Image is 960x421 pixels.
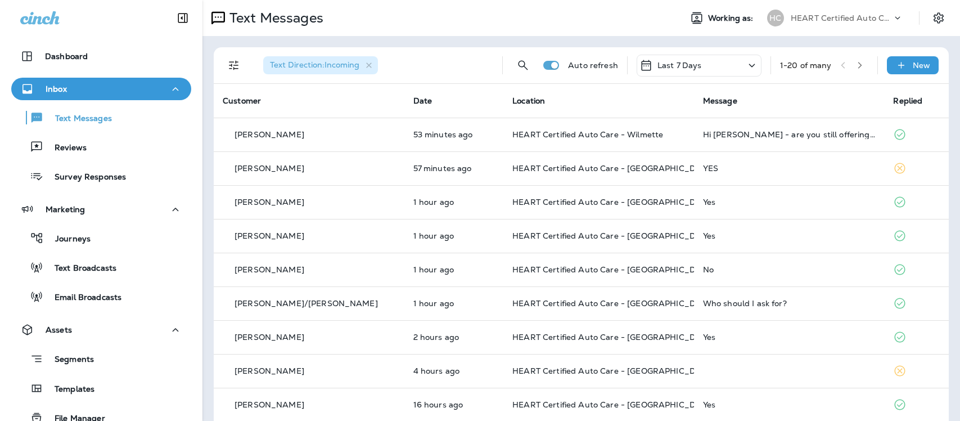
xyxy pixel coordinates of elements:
span: HEART Certified Auto Care - [GEOGRAPHIC_DATA] [512,265,714,275]
button: Text Broadcasts [11,256,191,279]
div: 1 - 20 of many [780,61,832,70]
div: Who should I ask for? [703,299,876,308]
span: HEART Certified Auto Care - [GEOGRAPHIC_DATA] [512,231,714,241]
p: Sep 15, 2025 05:48 PM [413,400,495,409]
p: Segments [43,355,94,366]
p: Auto refresh [568,61,618,70]
p: [PERSON_NAME] [235,333,304,342]
button: Email Broadcasts [11,285,191,308]
p: Marketing [46,205,85,214]
div: Hi Dimitri - are you still offering the free oil change promotion? [703,130,876,139]
div: Yes [703,231,876,240]
p: Sep 16, 2025 09:10 AM [413,265,495,274]
button: Filters [223,54,245,77]
p: Inbox [46,84,67,93]
span: Customer [223,96,261,106]
p: [PERSON_NAME] [235,130,304,139]
div: No [703,265,876,274]
button: Collapse Sidebar [167,7,199,29]
p: Survey Responses [43,172,126,183]
p: Sep 16, 2025 09:22 AM [413,198,495,207]
span: Replied [893,96,922,106]
p: Dashboard [45,52,88,61]
p: Sep 16, 2025 09:25 AM [413,164,495,173]
div: Yes [703,333,876,342]
span: Working as: [708,14,756,23]
div: Yes [703,198,876,207]
span: HEART Certified Auto Care - Wilmette [512,129,663,140]
p: Sep 16, 2025 06:20 AM [413,366,495,375]
button: Journeys [11,226,191,250]
div: Yes [703,400,876,409]
span: Location [512,96,545,106]
span: HEART Certified Auto Care - [GEOGRAPHIC_DATA] [512,400,714,410]
span: Message [703,96,737,106]
p: [PERSON_NAME] [235,265,304,274]
button: Inbox [11,78,191,100]
p: Text Broadcasts [43,263,116,274]
span: HEART Certified Auto Care - [GEOGRAPHIC_DATA] [512,298,714,308]
p: [PERSON_NAME] [235,164,304,173]
p: Text Messages [225,10,323,26]
p: Email Broadcasts [43,293,121,303]
span: Date [413,96,432,106]
div: Text Direction:Incoming [263,56,378,74]
p: Reviews [43,143,87,154]
p: [PERSON_NAME] [235,231,304,240]
button: Settings [929,8,949,28]
button: Reviews [11,135,191,159]
span: HEART Certified Auto Care - [GEOGRAPHIC_DATA] [512,332,714,342]
p: Sep 16, 2025 09:30 AM [413,130,495,139]
p: Sep 16, 2025 09:10 AM [413,231,495,240]
button: Segments [11,347,191,371]
button: Assets [11,319,191,341]
p: [PERSON_NAME]/[PERSON_NAME] [235,299,378,308]
span: HEART Certified Auto Care - [GEOGRAPHIC_DATA] [512,163,714,173]
p: Sep 16, 2025 07:26 AM [413,333,495,342]
span: HEART Certified Auto Care - [GEOGRAPHIC_DATA] [512,197,714,207]
span: Text Direction : Incoming [270,60,359,70]
p: Last 7 Days [657,61,702,70]
button: Dashboard [11,45,191,68]
div: HC [767,10,784,26]
p: Templates [43,384,94,395]
p: HEART Certified Auto Care [791,14,892,23]
button: Survey Responses [11,164,191,188]
p: Journeys [44,234,91,245]
p: Sep 16, 2025 09:09 AM [413,299,495,308]
p: Text Messages [44,114,112,124]
p: New [913,61,930,70]
button: Text Messages [11,106,191,129]
button: Search Messages [512,54,534,77]
p: [PERSON_NAME] [235,366,304,375]
button: Marketing [11,198,191,221]
p: [PERSON_NAME] [235,400,304,409]
p: [PERSON_NAME] [235,198,304,207]
button: Templates [11,377,191,400]
div: YES [703,164,876,173]
span: HEART Certified Auto Care - [GEOGRAPHIC_DATA] [512,366,714,376]
p: Assets [46,325,72,334]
